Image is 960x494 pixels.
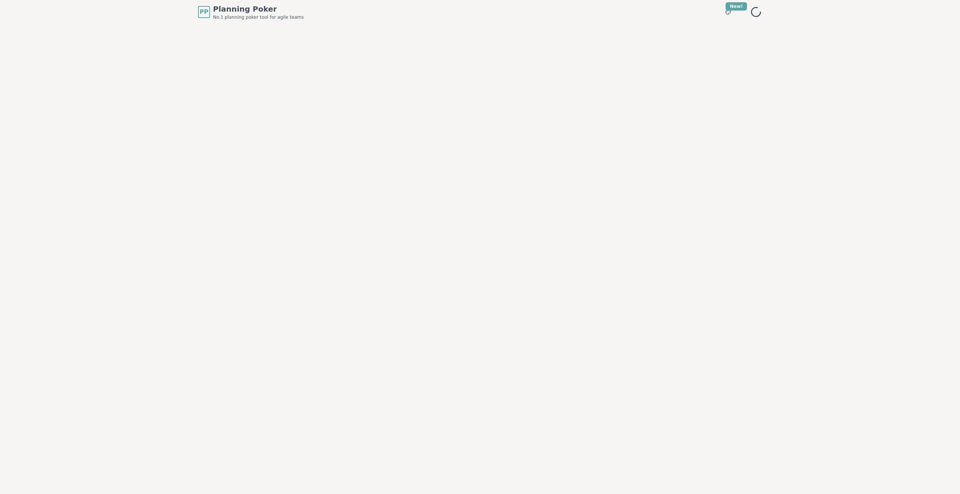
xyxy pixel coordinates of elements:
span: Planning Poker [213,4,304,14]
span: No.1 planning poker tool for agile teams [213,14,304,20]
div: New! [726,2,747,10]
a: PPPlanning PokerNo.1 planning poker tool for agile teams [198,4,304,20]
span: PP [199,7,208,16]
button: New! [721,5,735,19]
